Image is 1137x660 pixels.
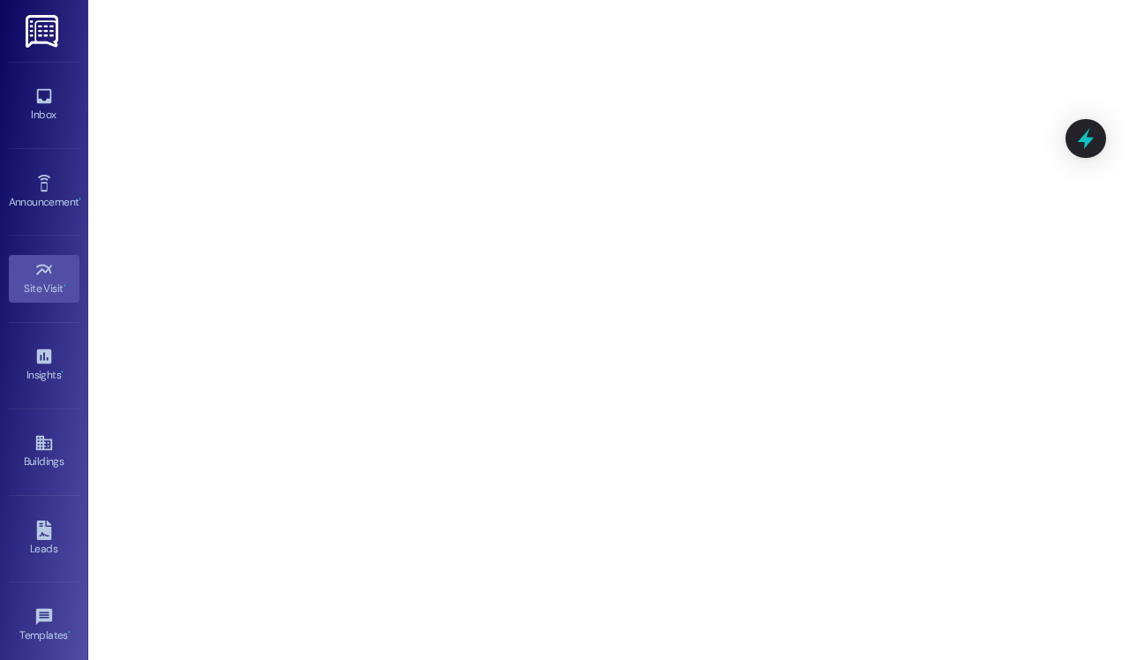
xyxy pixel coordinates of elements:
a: Buildings [9,428,79,476]
span: • [61,366,64,379]
a: Inbox [9,81,79,129]
a: Templates • [9,602,79,649]
span: • [68,626,71,639]
img: ResiDesk Logo [26,15,62,48]
a: Insights • [9,341,79,389]
span: • [79,193,81,206]
a: Leads [9,515,79,563]
span: • [64,280,66,292]
a: Site Visit • [9,255,79,303]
